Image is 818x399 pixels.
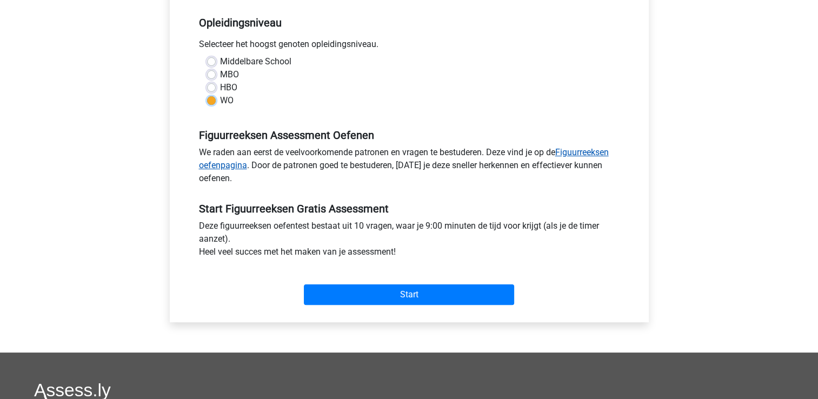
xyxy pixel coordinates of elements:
div: We raden aan eerst de veelvoorkomende patronen en vragen te bestuderen. Deze vind je op de . Door... [191,146,628,189]
input: Start [304,284,514,305]
label: Middelbare School [220,55,291,68]
label: HBO [220,81,237,94]
div: Deze figuurreeksen oefentest bestaat uit 10 vragen, waar je 9:00 minuten de tijd voor krijgt (als... [191,220,628,263]
h5: Figuurreeksen Assessment Oefenen [199,129,620,142]
label: WO [220,94,234,107]
label: MBO [220,68,239,81]
h5: Opleidingsniveau [199,12,620,34]
h5: Start Figuurreeksen Gratis Assessment [199,202,620,215]
div: Selecteer het hoogst genoten opleidingsniveau. [191,38,628,55]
